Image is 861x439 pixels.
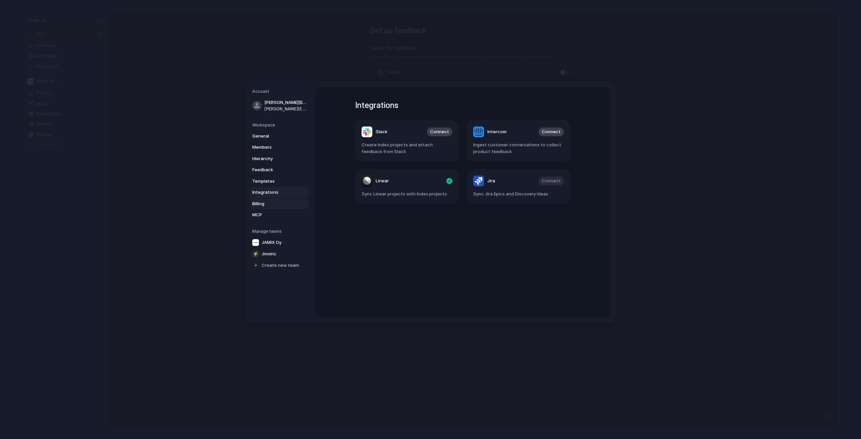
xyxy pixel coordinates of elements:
[252,212,295,218] span: MCP
[362,142,452,155] span: Create Index projects and attach feedback from Slack
[376,129,387,135] span: Slack
[250,260,309,270] a: Create new team
[252,144,295,151] span: Members
[487,178,495,184] span: Jira
[250,187,309,198] a: Integrations
[250,153,309,164] a: Hierarchy
[252,250,259,257] div: ⚡
[355,99,570,111] h1: Integrations
[362,191,452,197] span: Sync Linear projects with Index projects
[376,178,389,184] span: Linear
[252,228,309,234] h5: Manage teams
[542,129,561,135] span: Connect
[262,239,282,246] span: JAMIX Oy
[473,191,564,197] span: Sync Jira Epics and Discovery Ideas
[252,88,309,95] h5: Account
[252,167,295,173] span: Feedback
[252,155,295,162] span: Hierarchy
[250,198,309,209] a: Billing
[262,251,276,257] span: Jmxinc
[430,129,449,135] span: Connect
[262,262,299,269] span: Create new team
[252,200,295,207] span: Billing
[250,237,309,248] a: JAMIX Oy
[487,129,507,135] span: Intercom
[538,127,564,136] button: Connect
[250,176,309,186] a: Templates
[252,189,295,196] span: Integrations
[250,210,309,220] a: MCP
[264,99,307,106] span: [PERSON_NAME][EMAIL_ADDRESS][PERSON_NAME][DOMAIN_NAME]
[250,142,309,153] a: Members
[252,133,295,139] span: General
[252,178,295,184] span: Templates
[252,122,309,128] h5: Workspace
[250,131,309,141] a: General
[250,248,309,259] a: ⚡Jmxinc
[250,97,309,114] a: [PERSON_NAME][EMAIL_ADDRESS][PERSON_NAME][DOMAIN_NAME][PERSON_NAME][EMAIL_ADDRESS][PERSON_NAME][D...
[250,164,309,175] a: Feedback
[473,142,564,155] span: Ingest customer conversations to collect product feedback
[264,106,307,112] span: [PERSON_NAME][EMAIL_ADDRESS][PERSON_NAME][DOMAIN_NAME]
[427,127,452,136] button: Connect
